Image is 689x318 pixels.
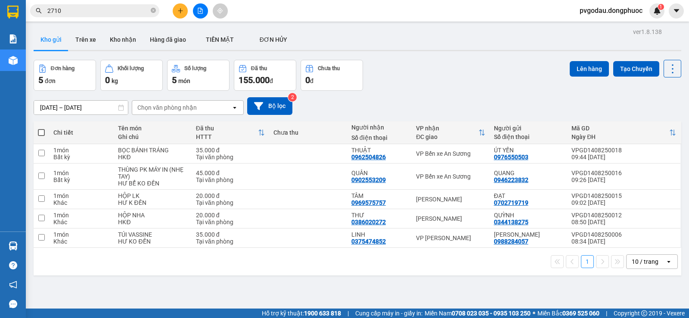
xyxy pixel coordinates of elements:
div: Đơn hàng [51,65,74,71]
img: logo [3,5,41,43]
div: 0969575757 [351,199,386,206]
div: Ghi chú [118,133,187,140]
div: VPGD1408250016 [571,170,676,176]
div: HKĐ [118,154,187,161]
div: Số điện thoại [351,134,407,141]
strong: 0369 525 060 [562,310,599,317]
div: Khác [53,219,109,225]
div: ver 1.8.138 [633,27,662,37]
div: HTTT [196,133,258,140]
div: 09:02 [DATE] [571,199,676,206]
span: VPGD1408250014 [43,55,91,61]
div: 35.000 đ [196,231,265,238]
span: 0 [305,75,310,85]
div: Tại văn phòng [196,199,265,206]
div: Tại văn phòng [196,176,265,183]
div: VP [PERSON_NAME] [416,235,485,241]
div: THUẬT [351,147,407,154]
div: Bất kỳ [53,154,109,161]
div: Mã GD [571,125,669,132]
div: QUỲNH [494,212,563,219]
div: 1 món [53,231,109,238]
div: Tại văn phòng [196,219,265,225]
sup: 1 [658,4,664,10]
div: 10 / trang [632,257,658,266]
div: TÂM [351,192,407,199]
div: 09:44 [DATE] [571,154,676,161]
div: 20.000 đ [196,212,265,219]
div: 0946223832 [494,176,528,183]
div: TÚI VASSINE [118,231,187,238]
span: close-circle [151,8,156,13]
span: notification [9,281,17,289]
button: caret-down [669,3,684,19]
button: plus [173,3,188,19]
span: question-circle [9,261,17,269]
span: 1 [659,4,662,10]
div: Khác [53,199,109,206]
div: Khác [53,238,109,245]
div: HƯ KO ĐỀN [118,238,187,245]
button: Kho nhận [103,29,143,50]
th: Toggle SortBy [192,121,269,144]
span: ⚪️ [533,312,535,315]
div: 0344138275 [494,219,528,225]
strong: 0708 023 035 - 0935 103 250 [452,310,531,317]
input: Select a date range. [34,101,128,114]
span: close-circle [151,7,156,15]
div: HỘP NHA [118,212,187,219]
span: 5 [38,75,43,85]
span: TIỀN MẶT [206,36,234,43]
div: QUÂN [351,170,407,176]
span: Hỗ trợ kỹ thuật: [262,309,341,318]
span: pvgodau.dongphuoc [573,5,649,16]
img: icon-new-feature [653,7,661,15]
div: 1 món [53,192,109,199]
div: Chưa thu [318,65,340,71]
span: plus [177,8,183,14]
div: 35.000 đ [196,147,265,154]
span: aim [217,8,223,14]
div: VP nhận [416,125,478,132]
span: caret-down [673,7,680,15]
img: warehouse-icon [9,241,18,250]
button: 1 [581,255,594,268]
div: 45.000 đ [196,170,265,176]
input: Tìm tên, số ĐT hoặc mã đơn [47,6,149,15]
div: VPGD1408250015 [571,192,676,199]
div: 08:34 [DATE] [571,238,676,245]
span: Bến xe [GEOGRAPHIC_DATA] [68,14,116,25]
div: 0976550503 [494,154,528,161]
div: QUANG [494,170,563,176]
div: 09:26 [DATE] [571,176,676,183]
button: aim [213,3,228,19]
strong: ĐỒNG PHƯỚC [68,5,118,12]
div: VP Bến xe An Sương [416,173,485,180]
img: warehouse-icon [9,56,18,65]
button: Khối lượng0kg [100,60,163,91]
div: THƯ [351,212,407,219]
span: Miền Nam [425,309,531,318]
div: Tại văn phòng [196,154,265,161]
div: [PERSON_NAME] [416,196,485,203]
div: ĐẠT [494,192,563,199]
svg: open [231,104,238,111]
div: Số lượng [184,65,206,71]
button: Trên xe [68,29,103,50]
div: Người nhận [351,124,407,131]
span: Miền Bắc [537,309,599,318]
div: HƯ BỂ KO ĐỀN [118,180,187,187]
button: Kho gửi [34,29,68,50]
span: 5 [172,75,177,85]
div: 1 món [53,212,109,219]
span: kg [112,77,118,84]
div: Tại văn phòng [196,238,265,245]
div: VP Bến xe An Sương [416,150,485,157]
span: đ [270,77,273,84]
div: VPGD1408250018 [571,147,676,154]
img: solution-icon [9,34,18,43]
strong: 1900 633 818 [304,310,341,317]
span: 09:00:23 [DATE] [19,62,53,68]
span: search [36,8,42,14]
button: Đơn hàng5đơn [34,60,96,91]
